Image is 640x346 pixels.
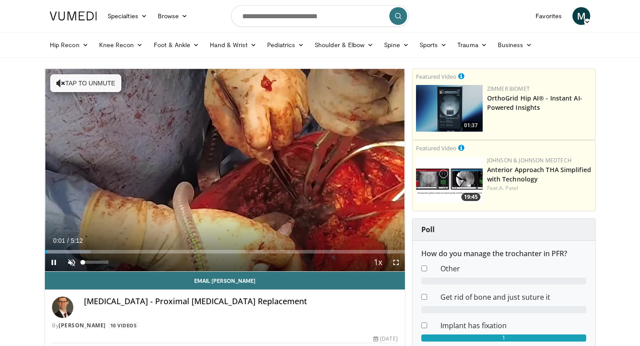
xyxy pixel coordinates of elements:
a: Browse [152,7,193,25]
strong: Poll [421,225,435,234]
img: Avatar [52,297,73,318]
div: Volume Level [83,261,108,264]
button: Unmute [63,253,80,271]
a: Zimmer Biomet [487,85,530,93]
span: 0:01 [53,237,65,244]
a: 10 Videos [107,322,140,329]
a: Shoulder & Elbow [309,36,379,54]
a: Favorites [530,7,567,25]
div: 1 [421,334,586,342]
a: OrthoGrid Hip AI® - Instant AI-Powered Insights [487,94,582,112]
video-js: Video Player [45,69,405,272]
dd: Implant has fixation [434,320,593,331]
span: 19:45 [461,193,480,201]
img: VuMedi Logo [50,12,97,20]
dd: Other [434,263,593,274]
button: Pause [45,253,63,271]
a: Foot & Ankle [148,36,205,54]
img: 51d03d7b-a4ba-45b7-9f92-2bfbd1feacc3.150x105_q85_crop-smart_upscale.jpg [416,85,483,132]
a: 01:37 [416,85,483,132]
small: Featured Video [416,72,456,80]
div: Progress Bar [45,250,405,253]
a: Sports [414,36,452,54]
span: / [67,237,69,244]
button: Playback Rate [369,253,387,271]
div: By [52,322,398,330]
div: [DATE] [373,335,397,343]
a: Spine [379,36,414,54]
a: Hip Recon [44,36,94,54]
a: A. Patel [499,184,518,192]
input: Search topics, interventions [231,5,409,27]
small: Featured Video [416,144,456,152]
a: [PERSON_NAME] [59,322,106,329]
a: 19:45 [416,157,483,203]
a: Knee Recon [94,36,148,54]
a: Business [492,36,538,54]
a: Pediatrics [262,36,309,54]
button: Fullscreen [387,253,405,271]
a: Anterior Approach THA Simplified with Technology [487,165,591,183]
img: 06bb1c17-1231-4454-8f12-6191b0b3b81a.150x105_q85_crop-smart_upscale.jpg [416,157,483,203]
a: M [572,7,590,25]
a: Hand & Wrist [204,36,262,54]
a: Email [PERSON_NAME] [45,272,405,290]
button: Tap to unmute [50,74,121,92]
span: 5:12 [71,237,83,244]
a: Trauma [452,36,492,54]
dd: Get rid of bone and just suture it [434,292,593,302]
h6: How do you manage the trochanter in PFR? [421,249,586,258]
a: Specialties [102,7,152,25]
a: Johnson & Johnson MedTech [487,157,572,164]
div: Feat. [487,184,592,192]
h4: [MEDICAL_DATA] - Proximal [MEDICAL_DATA] Replacement [84,297,398,306]
span: 01:37 [461,121,480,129]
